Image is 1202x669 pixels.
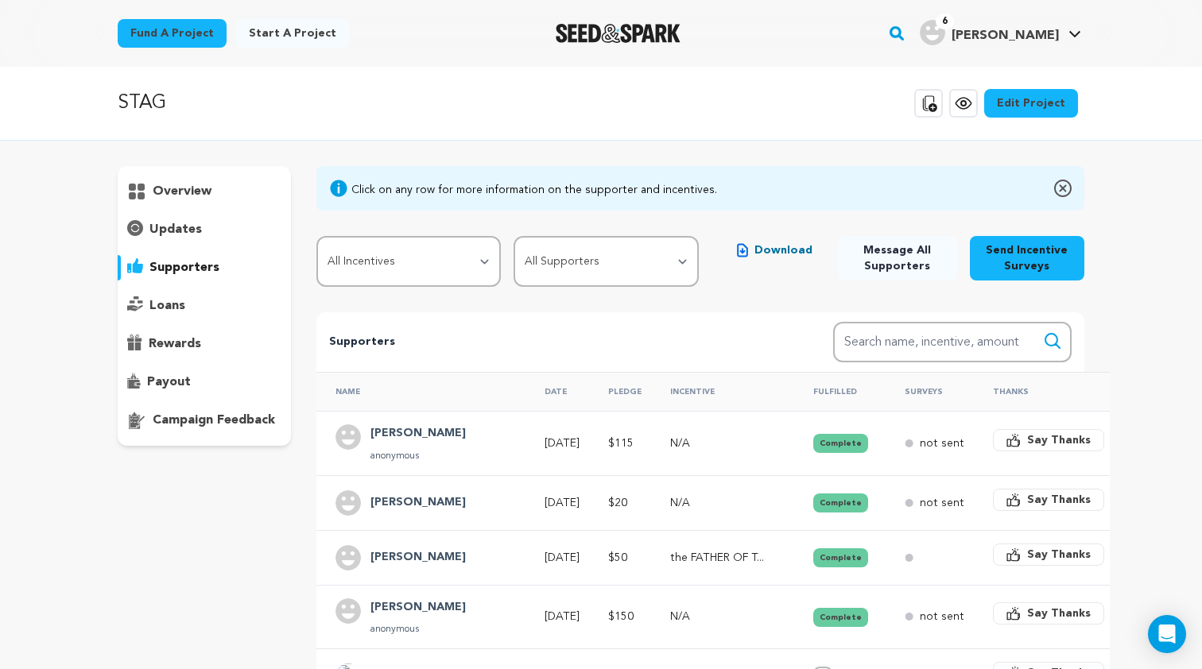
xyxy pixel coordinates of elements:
[545,495,580,511] p: [DATE]
[993,602,1104,625] button: Say Thanks
[149,258,219,277] p: supporters
[118,408,291,433] button: campaign feedback
[608,611,634,622] span: $150
[851,242,944,274] span: Message All Supporters
[556,24,680,43] a: Seed&Spark Homepage
[118,19,227,48] a: Fund a project
[608,438,634,449] span: $115
[335,598,361,624] img: user.png
[370,493,466,512] h4: Michael Rawls
[370,623,466,636] p: anonymous
[920,609,964,625] p: not sent
[886,372,974,411] th: Surveys
[118,89,166,118] p: STAG
[813,548,868,567] button: Complete
[118,217,291,242] button: updates
[984,89,1078,118] a: Edit Project
[813,493,868,512] button: Complete
[936,14,954,29] span: 6
[993,429,1104,451] button: Say Thanks
[351,182,717,198] div: Click on any row for more information on the supporter and incentives.
[993,489,1104,511] button: Say Thanks
[833,322,1072,362] input: Search name, incentive, amount
[525,372,589,411] th: Date
[754,242,812,258] span: Download
[920,495,964,511] p: not sent
[670,609,785,625] p: N/A
[794,372,886,411] th: Fulfilled
[1054,179,1072,198] img: close-o.svg
[370,450,466,462] p: anonymous
[335,490,361,516] img: user.png
[149,334,201,354] p: rewards
[813,434,868,453] button: Complete
[236,19,349,48] a: Start a project
[920,20,1059,45] div: Nick G.'s Profile
[920,435,964,451] p: not sent
[118,179,291,204] button: overview
[970,236,1084,280] button: Send Incentive Surveys
[118,331,291,357] button: rewards
[1027,492,1091,508] span: Say Thanks
[147,373,191,392] p: payout
[724,236,825,265] button: Download
[556,24,680,43] img: Seed&Spark Logo Dark Mode
[1027,432,1091,448] span: Say Thanks
[608,497,627,509] span: $20
[608,552,627,563] span: $50
[153,182,211,201] p: overview
[370,598,466,617] h4: Nick Giannetto
[118,369,291,395] button: payout
[149,296,185,315] p: loans
[838,236,957,280] button: Message All Supporters
[670,495,785,511] p: N/A
[670,550,785,566] p: the FATHER OF THE FOREST tier
[589,372,651,411] th: Pledge
[118,293,291,319] button: loans
[993,543,1104,566] button: Say Thanks
[917,17,1084,45] a: Nick G.'s Profile
[917,17,1084,50] span: Nick G.'s Profile
[952,29,1059,42] span: [PERSON_NAME]
[335,424,361,450] img: user.png
[545,550,580,566] p: [DATE]
[1027,547,1091,563] span: Say Thanks
[370,424,466,443] h4: Nick Giannetto
[370,548,466,567] h4: Gianna Murabito
[1027,605,1091,621] span: Say Thanks
[920,20,945,45] img: user.png
[1148,615,1186,653] div: Open Intercom Messenger
[651,372,794,411] th: Incentive
[813,608,868,627] button: Complete
[149,220,202,239] p: updates
[670,435,785,451] p: N/A
[545,609,580,625] p: [DATE]
[335,545,361,570] img: user.png
[316,372,525,411] th: Name
[974,372,1114,411] th: Thanks
[153,411,275,430] p: campaign feedback
[545,435,580,451] p: [DATE]
[329,333,782,352] p: Supporters
[118,255,291,280] button: supporters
